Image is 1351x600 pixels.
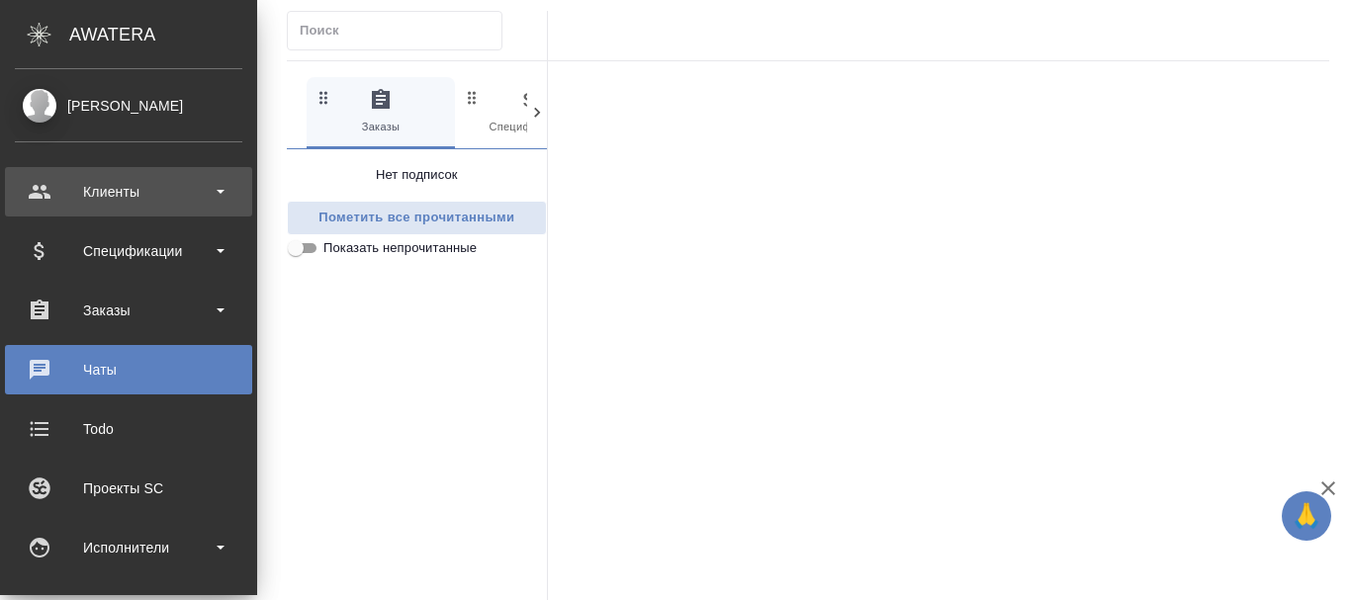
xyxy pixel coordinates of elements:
[1290,495,1323,537] span: 🙏
[323,238,477,258] span: Показать непрочитанные
[315,88,333,107] svg: Зажми и перетащи, чтобы поменять порядок вкладок
[15,533,242,562] div: Исполнители
[15,414,242,444] div: Todo
[15,95,242,117] div: [PERSON_NAME]
[298,207,536,229] span: Пометить все прочитанными
[69,15,257,54] div: AWATERA
[5,345,252,394] a: Чаты
[15,473,242,503] div: Проекты SC
[300,17,501,44] input: Поиск
[463,88,482,107] svg: Зажми и перетащи, чтобы поменять порядок вкладок
[5,404,252,454] a: Todo
[15,236,242,266] div: Спецификации
[287,201,547,235] button: Пометить все прочитанными
[315,88,447,136] span: Заказы
[15,355,242,385] div: Чаты
[5,464,252,513] a: Проекты SC
[463,88,595,136] span: Спецификации
[15,296,242,325] div: Заказы
[15,177,242,207] div: Клиенты
[376,165,458,185] p: Нет подписок
[1282,491,1331,541] button: 🙏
